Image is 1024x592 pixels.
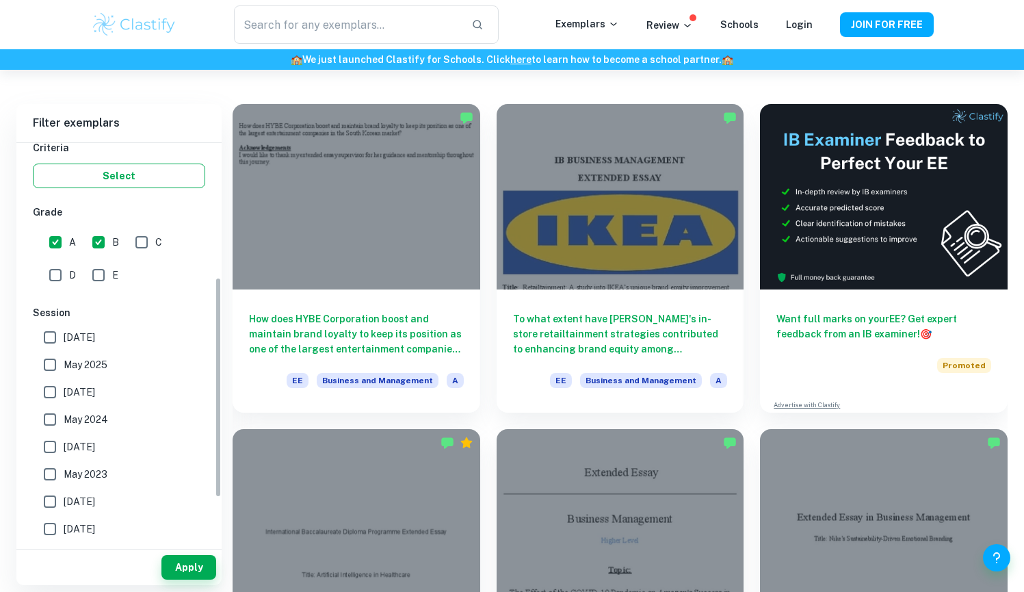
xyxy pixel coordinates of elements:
[64,357,107,372] span: May 2025
[760,104,1008,413] a: Want full marks on yourEE? Get expert feedback from an IB examiner!PromotedAdvertise with Clastify
[580,373,702,388] span: Business and Management
[920,329,932,339] span: 🎯
[155,235,162,250] span: C
[447,373,464,388] span: A
[497,104,744,413] a: To what extent have [PERSON_NAME]'s in-store retailtainment strategies contributed to enhancing b...
[510,54,531,65] a: here
[291,54,302,65] span: 🏫
[555,16,619,31] p: Exemplars
[64,522,95,537] span: [DATE]
[64,412,108,427] span: May 2024
[64,439,95,454] span: [DATE]
[64,494,95,509] span: [DATE]
[840,12,934,37] button: JOIN FOR FREE
[16,104,222,142] h6: Filter exemplars
[441,436,454,450] img: Marked
[69,235,76,250] span: A
[460,436,473,450] div: Premium
[550,373,572,388] span: EE
[983,544,1010,571] button: Help and Feedback
[937,358,991,373] span: Promoted
[774,400,840,410] a: Advertise with Clastify
[317,373,438,388] span: Business and Management
[723,436,737,450] img: Marked
[64,467,107,482] span: May 2023
[3,52,1021,67] h6: We just launched Clastify for Schools. Click to learn how to become a school partner.
[287,373,308,388] span: EE
[64,385,95,400] span: [DATE]
[33,305,205,320] h6: Session
[722,54,733,65] span: 🏫
[786,19,813,30] a: Login
[513,311,728,357] h6: To what extent have [PERSON_NAME]'s in-store retailtainment strategies contributed to enhancing b...
[91,11,178,38] img: Clastify logo
[760,104,1008,289] img: Thumbnail
[460,111,473,125] img: Marked
[233,104,480,413] a: How does HYBE Corporation boost and maintain brand loyalty to keep its position as one of the lar...
[33,164,205,188] button: Select
[112,235,119,250] span: B
[161,555,216,580] button: Apply
[112,268,118,283] span: E
[723,111,737,125] img: Marked
[987,436,1001,450] img: Marked
[33,205,205,220] h6: Grade
[720,19,759,30] a: Schools
[64,330,95,345] span: [DATE]
[234,5,460,44] input: Search for any exemplars...
[710,373,727,388] span: A
[69,268,76,283] span: D
[33,140,205,155] h6: Criteria
[646,18,693,33] p: Review
[776,311,991,342] h6: Want full marks on your EE ? Get expert feedback from an IB examiner!
[249,311,464,357] h6: How does HYBE Corporation boost and maintain brand loyalty to keep its position as one of the lar...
